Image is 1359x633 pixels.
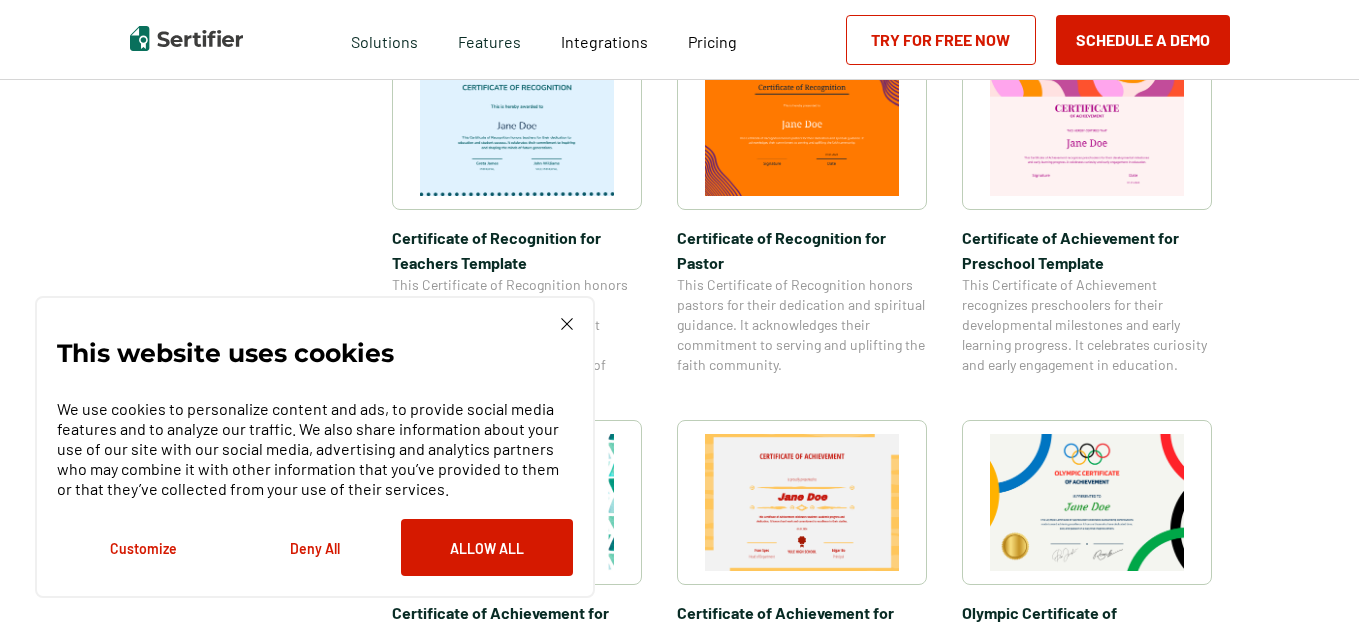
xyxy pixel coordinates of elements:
a: Integrations [561,27,648,52]
span: This Certificate of Recognition honors pastors for their dedication and spiritual guidance. It ac... [677,275,927,375]
a: Try for Free Now [846,15,1036,65]
a: Certificate of Recognition for PastorCertificate of Recognition for PastorThis Certificate of Rec... [677,45,927,395]
button: Allow All [401,519,573,576]
p: We use cookies to personalize content and ads, to provide social media features and to analyze ou... [57,399,573,499]
button: Schedule a Demo [1056,15,1230,65]
img: Certificate of Recognition for Teachers Template [420,59,614,196]
img: Certificate of Achievement for Preschool Template [990,59,1184,196]
span: Certificate of Achievement for Preschool Template [962,225,1212,275]
img: Olympic Certificate of Appreciation​ Template [990,434,1184,571]
span: Solutions [351,27,418,52]
span: Features [458,27,521,52]
img: Certificate of Achievement for Students Template [705,434,899,571]
p: This website uses cookies [57,343,394,363]
a: Certificate of Achievement for Preschool TemplateCertificate of Achievement for Preschool Templat... [962,45,1212,395]
img: Cookie Popup Close [561,318,573,330]
button: Customize [57,519,229,576]
span: This Certificate of Achievement recognizes preschoolers for their developmental milestones and ea... [962,275,1212,375]
a: Certificate of Recognition for Teachers TemplateCertificate of Recognition for Teachers TemplateT... [392,45,642,395]
img: Certificate of Recognition for Pastor [705,59,899,196]
span: Certificate of Recognition for Pastor [677,225,927,275]
span: Pricing [688,32,737,51]
span: This Certificate of Recognition honors teachers for their dedication to education and student suc... [392,275,642,395]
img: Sertifier | Digital Credentialing Platform [130,26,243,51]
button: Deny All [229,519,401,576]
span: Integrations [561,32,648,51]
a: Pricing [688,27,737,52]
span: Certificate of Recognition for Teachers Template [392,225,642,275]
